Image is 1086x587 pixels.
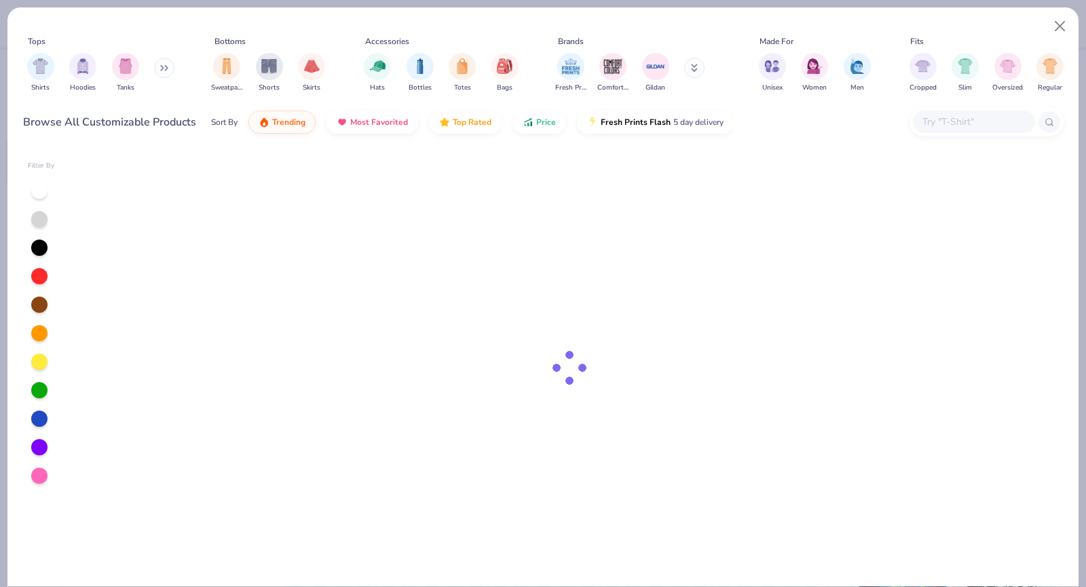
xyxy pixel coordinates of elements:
[558,35,584,48] div: Brands
[211,53,242,93] div: filter for Sweatpants
[27,53,54,93] button: filter button
[33,58,48,74] img: Shirts Image
[261,58,277,74] img: Shorts Image
[802,83,827,93] span: Women
[370,83,385,93] span: Hats
[259,117,269,128] img: trending.gif
[211,83,242,93] span: Sweatpants
[117,83,134,93] span: Tanks
[764,58,780,74] img: Unisex Image
[454,83,471,93] span: Totes
[272,117,305,128] span: Trending
[762,83,783,93] span: Unisex
[370,58,386,74] img: Hats Image
[429,111,502,134] button: Top Rated
[760,35,793,48] div: Made For
[1043,58,1058,74] img: Regular Image
[910,83,937,93] span: Cropped
[555,53,586,93] button: filter button
[413,58,428,74] img: Bottles Image
[491,53,519,93] div: filter for Bags
[642,53,669,93] button: filter button
[910,35,924,48] div: Fits
[536,117,556,128] span: Price
[577,111,734,134] button: Fresh Prints Flash5 day delivery
[1036,53,1064,93] div: filter for Regular
[219,58,234,74] img: Sweatpants Image
[28,161,55,171] div: Filter By
[1036,53,1064,93] button: filter button
[992,53,1023,93] div: filter for Oversized
[673,115,724,130] span: 5 day delivery
[491,53,519,93] button: filter button
[497,58,512,74] img: Bags Image
[27,53,54,93] div: filter for Shirts
[69,53,96,93] div: filter for Hoodies
[759,53,786,93] div: filter for Unisex
[555,83,586,93] span: Fresh Prints
[409,83,432,93] span: Bottles
[365,35,409,48] div: Accessories
[298,53,325,93] div: filter for Skirts
[31,83,50,93] span: Shirts
[1000,58,1015,74] img: Oversized Image
[915,58,931,74] img: Cropped Image
[801,53,828,93] button: filter button
[69,53,96,93] button: filter button
[1038,83,1062,93] span: Regular
[992,53,1023,93] button: filter button
[645,83,665,93] span: Gildan
[952,53,979,93] button: filter button
[214,35,246,48] div: Bottoms
[23,114,196,130] div: Browse All Customizable Products
[952,53,979,93] div: filter for Slim
[587,117,598,128] img: flash.gif
[844,53,871,93] div: filter for Men
[112,53,139,93] div: filter for Tanks
[112,53,139,93] button: filter button
[28,35,45,48] div: Tops
[75,58,90,74] img: Hoodies Image
[642,53,669,93] div: filter for Gildan
[455,58,470,74] img: Totes Image
[844,53,871,93] button: filter button
[350,117,408,128] span: Most Favorited
[603,56,623,77] img: Comfort Colors Image
[597,83,629,93] span: Comfort Colors
[364,53,391,93] div: filter for Hats
[807,58,823,74] img: Women Image
[248,111,316,134] button: Trending
[304,58,320,74] img: Skirts Image
[449,53,476,93] button: filter button
[850,58,865,74] img: Men Image
[211,116,238,128] div: Sort By
[118,58,133,74] img: Tanks Image
[407,53,434,93] button: filter button
[326,111,418,134] button: Most Favorited
[303,83,320,93] span: Skirts
[958,58,973,74] img: Slim Image
[453,117,491,128] span: Top Rated
[407,53,434,93] div: filter for Bottles
[921,114,1026,130] input: Try "T-Shirt"
[512,111,566,134] button: Price
[256,53,283,93] div: filter for Shorts
[801,53,828,93] div: filter for Women
[561,56,581,77] img: Fresh Prints Image
[555,53,586,93] div: filter for Fresh Prints
[910,53,937,93] button: filter button
[910,53,937,93] div: filter for Cropped
[992,83,1023,93] span: Oversized
[850,83,864,93] span: Men
[597,53,629,93] div: filter for Comfort Colors
[439,117,450,128] img: TopRated.gif
[211,53,242,93] button: filter button
[1047,14,1073,39] button: Close
[497,83,512,93] span: Bags
[597,53,629,93] button: filter button
[759,53,786,93] button: filter button
[449,53,476,93] div: filter for Totes
[645,56,666,77] img: Gildan Image
[298,53,325,93] button: filter button
[958,83,972,93] span: Slim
